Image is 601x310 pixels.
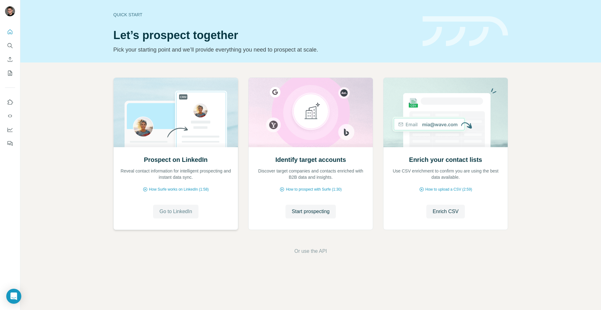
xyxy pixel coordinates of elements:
button: Or use the API [294,247,327,255]
div: Quick start [113,12,415,18]
h2: Identify target accounts [275,155,346,164]
button: Enrich CSV [5,54,15,65]
div: Open Intercom Messenger [6,289,21,304]
span: Go to LinkedIn [159,208,192,215]
button: My lists [5,67,15,79]
img: Identify target accounts [248,78,373,147]
p: Reveal contact information for intelligent prospecting and instant data sync. [120,168,232,180]
h2: Prospect on LinkedIn [144,155,208,164]
img: Prospect on LinkedIn [113,78,238,147]
p: Discover target companies and contacts enriched with B2B data and insights. [255,168,367,180]
button: Feedback [5,138,15,149]
span: Enrich CSV [433,208,459,215]
img: banner [423,16,508,47]
button: Use Surfe on LinkedIn [5,97,15,108]
span: Start prospecting [292,208,330,215]
button: Go to LinkedIn [153,205,198,218]
p: Use CSV enrichment to confirm you are using the best data available. [390,168,501,180]
button: Start prospecting [285,205,336,218]
img: Avatar [5,6,15,16]
button: Enrich CSV [426,205,465,218]
span: How Surfe works on LinkedIn (1:58) [149,187,209,192]
p: Pick your starting point and we’ll provide everything you need to prospect at scale. [113,45,415,54]
h2: Enrich your contact lists [409,155,482,164]
h1: Let’s prospect together [113,29,415,42]
span: How to prospect with Surfe (1:30) [286,187,342,192]
span: How to upload a CSV (2:59) [425,187,472,192]
img: Enrich your contact lists [383,78,508,147]
button: Dashboard [5,124,15,135]
button: Use Surfe API [5,110,15,122]
button: Search [5,40,15,51]
button: Quick start [5,26,15,37]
